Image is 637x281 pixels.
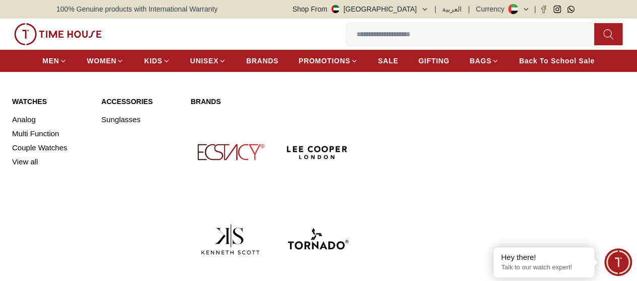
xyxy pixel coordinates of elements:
a: Analog [12,113,89,127]
div: Currency [476,4,509,14]
a: Whatsapp [567,6,575,13]
a: Brands [191,97,358,107]
div: Hey there! [501,252,587,262]
img: Tornado [278,200,357,278]
a: SALE [378,52,398,70]
a: PROMOTIONS [299,52,358,70]
span: KIDS [144,56,162,66]
img: Kenneth Scott [191,200,270,278]
button: العربية [442,4,462,14]
a: Accessories [101,97,178,107]
span: BAGS [469,56,491,66]
a: Back To School Sale [519,52,595,70]
img: Lee Cooper [278,113,357,192]
span: UNISEX [190,56,219,66]
a: Instagram [553,6,561,13]
a: Sunglasses [101,113,178,127]
a: UNISEX [190,52,226,70]
img: United Arab Emirates [331,5,339,13]
button: Shop From[GEOGRAPHIC_DATA] [293,4,429,14]
span: 100% Genuine products with International Warranty [56,4,218,14]
a: WOMEN [87,52,124,70]
a: MEN [42,52,66,70]
span: GIFTING [418,56,450,66]
a: KIDS [144,52,170,70]
a: Watches [12,97,89,107]
a: View all [12,155,89,169]
p: Talk to our watch expert! [501,263,587,272]
span: PROMOTIONS [299,56,350,66]
a: BAGS [469,52,499,70]
span: SALE [378,56,398,66]
img: ... [14,23,102,45]
span: Back To School Sale [519,56,595,66]
a: BRANDS [246,52,278,70]
a: Facebook [540,6,547,13]
span: | [468,4,470,14]
span: WOMEN [87,56,117,66]
div: Chat Widget [604,248,632,276]
a: Multi Function [12,127,89,141]
span: BRANDS [246,56,278,66]
span: MEN [42,56,59,66]
a: Couple Watches [12,141,89,155]
a: GIFTING [418,52,450,70]
span: | [534,4,536,14]
img: Ecstacy [191,113,270,192]
span: | [435,4,437,14]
